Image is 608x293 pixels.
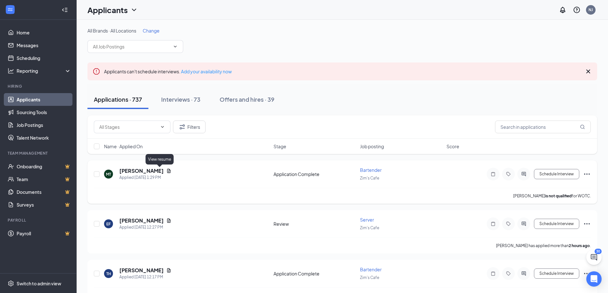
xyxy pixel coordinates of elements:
[17,26,71,39] a: Home
[586,271,602,287] div: Open Intercom Messenger
[17,68,71,74] div: Reporting
[360,275,379,280] span: Zim's Cafe
[534,169,579,179] button: Schedule Interview
[8,150,70,156] div: Team Management
[17,198,71,211] a: SurveysCrown
[17,160,71,173] a: OnboardingCrown
[595,249,602,254] div: 30
[220,95,274,103] div: Offers and hires · 39
[17,186,71,198] a: DocumentsCrown
[505,271,512,276] svg: Tag
[513,193,591,199] p: [PERSON_NAME] for WOTC.
[17,52,71,64] a: Scheduling
[360,217,374,223] span: Server
[590,253,598,261] svg: ChatActive
[166,218,171,223] svg: Document
[161,95,200,103] div: Interviews · 73
[534,268,579,279] button: Schedule Interview
[580,124,585,129] svg: MagnifyingGlass
[106,172,111,177] div: MT
[119,224,171,231] div: Applied [DATE] 12:27 PM
[495,121,591,133] input: Search in applications
[146,154,174,165] div: View resume
[17,131,71,144] a: Talent Network
[130,6,138,14] svg: ChevronDown
[8,68,14,74] svg: Analysis
[573,6,581,14] svg: QuestionInfo
[559,6,567,14] svg: Notifications
[589,7,593,12] div: NJ
[8,84,70,89] div: Hiring
[274,171,356,177] div: Application Complete
[8,280,14,287] svg: Settings
[87,28,136,33] span: All Brands · All Locations
[505,172,512,177] svg: Tag
[181,69,232,74] a: Add your availability now
[274,143,286,150] span: Stage
[173,44,178,49] svg: ChevronDown
[360,225,379,230] span: Zim's Cafe
[447,143,459,150] span: Score
[7,6,13,13] svg: WorkstreamLogo
[360,167,382,173] span: Bartender
[173,121,206,133] button: Filter Filters
[569,243,590,248] b: 2 hours ago
[586,250,602,265] button: ChatActive
[584,68,592,75] svg: Cross
[520,221,528,226] svg: ActiveChat
[119,267,164,274] h5: [PERSON_NAME]
[489,172,497,177] svg: Note
[99,123,157,130] input: All Stages
[520,271,528,276] svg: ActiveChat
[520,172,528,177] svg: ActiveChat
[17,93,71,106] a: Applicants
[87,4,128,15] h1: Applicants
[274,221,356,227] div: Review
[178,123,186,131] svg: Filter
[106,271,111,276] div: TH
[166,268,171,273] svg: Document
[496,243,591,248] p: [PERSON_NAME] has applied more than .
[119,167,164,174] h5: [PERSON_NAME]
[360,143,384,150] span: Job posting
[274,270,356,277] div: Application Complete
[8,217,70,223] div: Payroll
[534,219,579,229] button: Schedule Interview
[93,43,170,50] input: All Job Postings
[17,119,71,131] a: Job Postings
[545,194,572,198] b: is not qualified
[360,267,382,272] span: Bartender
[583,270,591,277] svg: Ellipses
[119,274,171,280] div: Applied [DATE] 12:17 PM
[489,271,497,276] svg: Note
[160,124,165,129] svg: ChevronDown
[17,280,61,287] div: Switch to admin view
[17,39,71,52] a: Messages
[17,227,71,240] a: PayrollCrown
[505,221,512,226] svg: Tag
[17,173,71,186] a: TeamCrown
[119,217,164,224] h5: [PERSON_NAME]
[119,174,171,181] div: Applied [DATE] 1:29 PM
[143,28,160,33] span: Change
[62,7,68,13] svg: Collapse
[106,221,111,227] div: EF
[583,220,591,228] svg: Ellipses
[104,143,143,150] span: Name · Applied On
[166,168,171,173] svg: Document
[94,95,142,103] div: Applications · 737
[17,106,71,119] a: Sourcing Tools
[93,68,100,75] svg: Error
[104,69,232,74] span: Applicants can't schedule interviews.
[489,221,497,226] svg: Note
[583,170,591,178] svg: Ellipses
[360,176,379,180] span: Zim's Cafe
